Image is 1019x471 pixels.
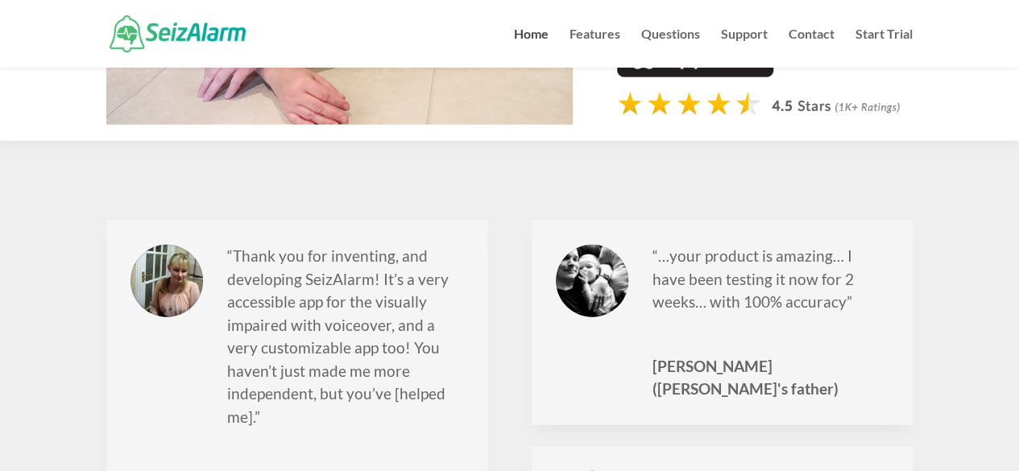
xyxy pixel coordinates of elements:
[652,355,889,401] span: [PERSON_NAME] ([PERSON_NAME]'s father)
[514,28,549,68] a: Home
[617,62,774,81] a: Download seizure detection app on the App Store
[617,90,913,123] img: app-store-rating-stars
[570,28,620,68] a: Features
[641,28,700,68] a: Questions
[789,28,835,68] a: Contact
[652,245,889,329] p: “…your product is amazing… I have been testing it now for 2 weeks… with 100% accuracy”
[721,28,768,68] a: Support
[110,15,246,52] img: SeizAlarm
[227,245,463,444] p: “Thank you for inventing, and developing SeizAlarm! It’s a very accessible app for the visually i...
[855,28,913,68] a: Start Trial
